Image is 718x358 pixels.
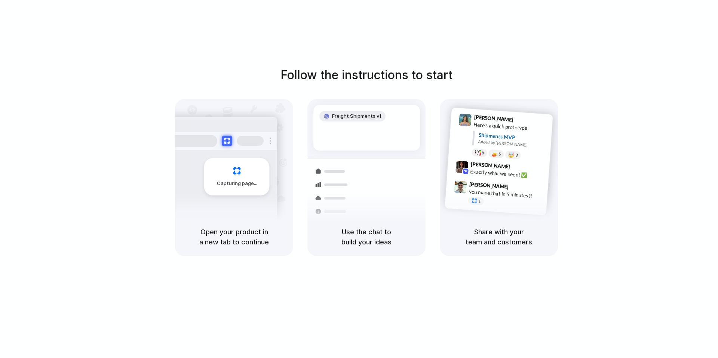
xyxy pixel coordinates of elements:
div: Shipments MVP [478,131,547,143]
span: 9:42 AM [512,163,528,172]
div: Here's a quick prototype [473,121,548,133]
span: [PERSON_NAME] [470,160,510,171]
div: Exactly what we need! ✅ [470,167,545,180]
div: you made that in 5 minutes?! [469,188,543,200]
span: 8 [482,151,484,155]
div: 🤯 [508,152,515,158]
span: 5 [498,152,501,156]
h5: Share with your team and customers [449,227,549,247]
span: Capturing page [217,180,258,187]
h5: Use the chat to build your ideas [316,227,417,247]
h1: Follow the instructions to start [280,66,452,84]
span: 1 [478,199,481,203]
span: 3 [515,153,518,157]
span: [PERSON_NAME] [474,113,513,124]
div: Added by [PERSON_NAME] [478,139,547,149]
span: Freight Shipments v1 [332,112,381,120]
span: 9:41 AM [516,117,531,126]
span: [PERSON_NAME] [469,180,509,191]
span: 9:47 AM [511,183,526,192]
h5: Open your product in a new tab to continue [184,227,284,247]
